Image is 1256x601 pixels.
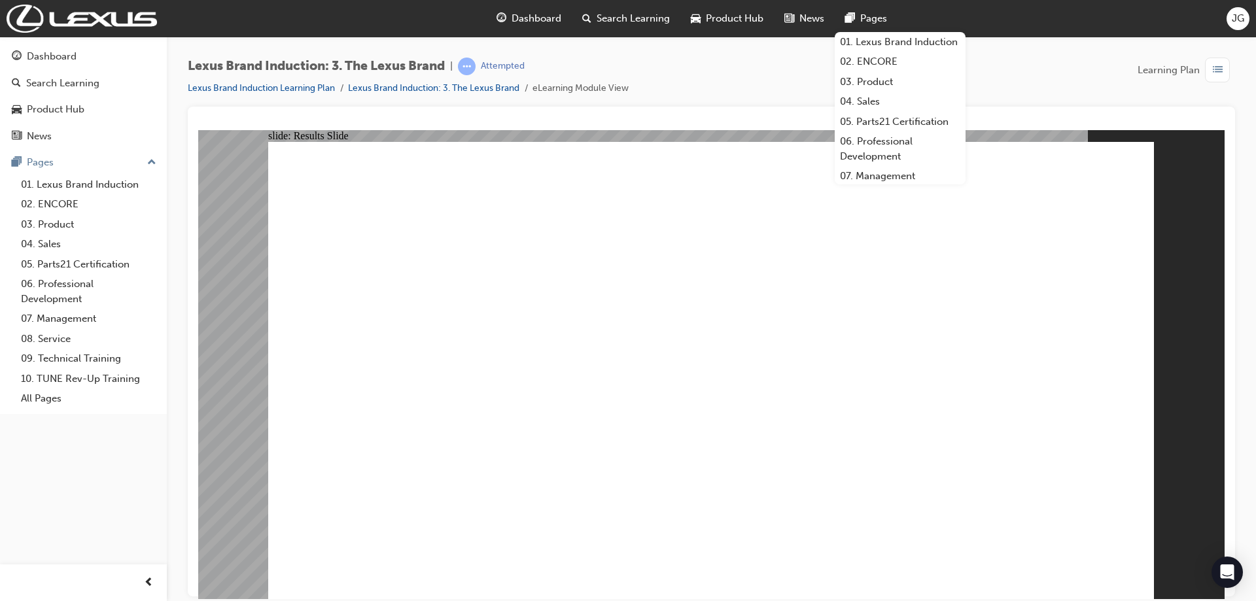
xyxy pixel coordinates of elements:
a: news-iconNews [774,5,835,32]
span: News [799,11,824,26]
span: guage-icon [497,10,506,27]
div: Pages [27,155,54,170]
a: 05. Parts21 Certification [16,254,162,275]
div: Search Learning [26,76,99,91]
span: prev-icon [144,575,154,591]
img: Trak [7,5,157,33]
a: All Pages [16,388,162,409]
a: 07. Management [835,166,966,186]
a: 02. ENCORE [835,52,966,72]
span: car-icon [691,10,701,27]
div: Open Intercom Messenger [1212,557,1243,588]
a: car-iconProduct Hub [680,5,774,32]
a: 01. Lexus Brand Induction [835,32,966,52]
button: Pages [5,150,162,175]
span: news-icon [784,10,794,27]
a: 10. TUNE Rev-Up Training [16,369,162,389]
span: search-icon [12,78,21,90]
span: up-icon [147,154,156,171]
span: Lexus Brand Induction: 3. The Lexus Brand [188,59,445,74]
span: Search Learning [597,11,670,26]
a: 04. Sales [835,92,966,112]
a: 07. Management [16,309,162,329]
span: Pages [860,11,887,26]
span: search-icon [582,10,591,27]
div: Dashboard [27,49,77,64]
a: 05. Parts21 Certification [835,112,966,132]
span: guage-icon [12,51,22,63]
span: JG [1232,11,1244,26]
button: JG [1227,7,1249,30]
li: eLearning Module View [532,81,629,96]
span: list-icon [1213,62,1223,78]
a: News [5,124,162,148]
span: Learning Plan [1138,63,1200,78]
a: Lexus Brand Induction Learning Plan [188,82,335,94]
span: news-icon [12,131,22,143]
button: Learning Plan [1138,58,1235,82]
a: 06. Professional Development [835,131,966,166]
div: Product Hub [27,102,84,117]
span: pages-icon [845,10,855,27]
span: car-icon [12,104,22,116]
a: Lexus Brand Induction: 3. The Lexus Brand [348,82,519,94]
a: 06. Professional Development [16,274,162,309]
button: DashboardSearch LearningProduct HubNews [5,42,162,150]
a: search-iconSearch Learning [572,5,680,32]
span: Product Hub [706,11,763,26]
span: Dashboard [512,11,561,26]
div: News [27,129,52,144]
a: 03. Product [835,72,966,92]
span: | [450,59,453,74]
a: 01. Lexus Brand Induction [16,175,162,195]
a: 09. Technical Training [16,349,162,369]
a: pages-iconPages [835,5,898,32]
div: Attempted [481,60,525,73]
span: pages-icon [12,157,22,169]
a: 04. Sales [16,234,162,254]
a: guage-iconDashboard [486,5,572,32]
a: 03. Product [16,215,162,235]
a: 02. ENCORE [16,194,162,215]
a: Product Hub [5,97,162,122]
span: learningRecordVerb_ATTEMPT-icon [458,58,476,75]
a: Search Learning [5,71,162,95]
a: Dashboard [5,44,162,69]
a: 08. Service [16,329,162,349]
